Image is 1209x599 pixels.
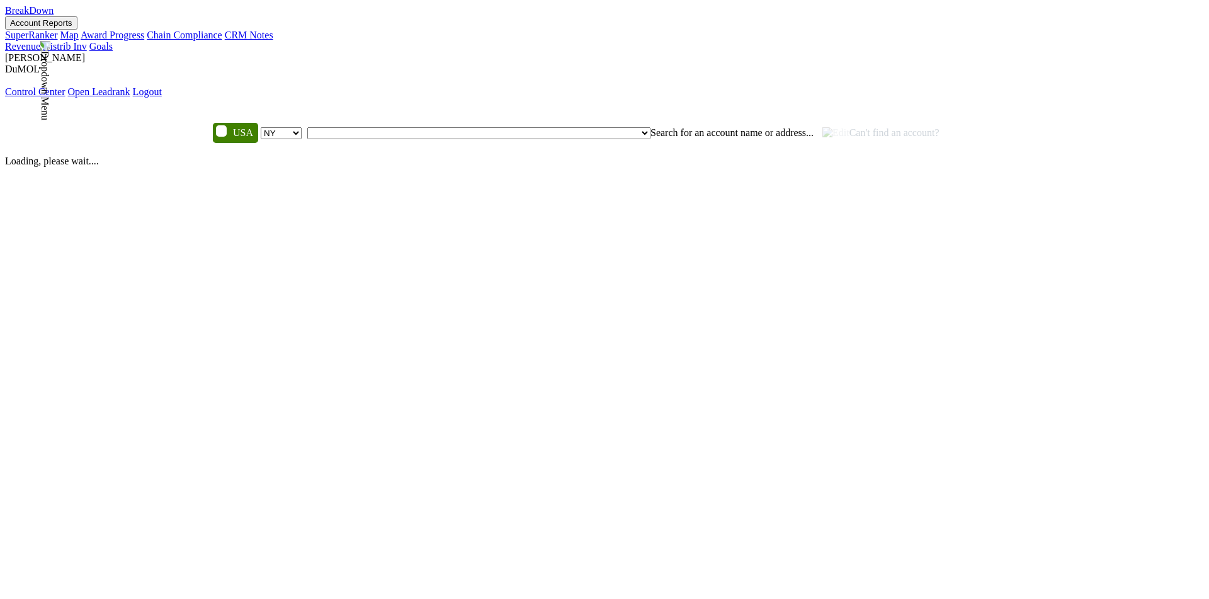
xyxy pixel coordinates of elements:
a: Logout [133,86,162,97]
img: Edit [822,127,849,139]
a: Goals [89,41,113,52]
a: Control Center [5,86,65,97]
a: Map [60,30,79,40]
a: BreakDown [5,5,54,16]
a: Chain Compliance [147,30,222,40]
p: Loading, please wait.... [5,156,1204,167]
button: Account Reports [5,16,77,30]
a: Open Leadrank [68,86,130,97]
img: Dropdown Menu [39,41,50,120]
div: [PERSON_NAME] [5,52,1204,64]
a: CRM Notes [225,30,273,40]
div: Account Reports [5,30,1204,41]
span: Search for an account name or address... [650,127,814,138]
span: DuMOL [5,64,40,74]
span: Can't find an account? [822,127,939,138]
a: Distrib Inv [43,41,87,52]
a: Revenue [5,41,40,52]
a: Award Progress [81,30,144,40]
div: Dropdown Menu [5,86,1204,98]
a: SuperRanker [5,30,58,40]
